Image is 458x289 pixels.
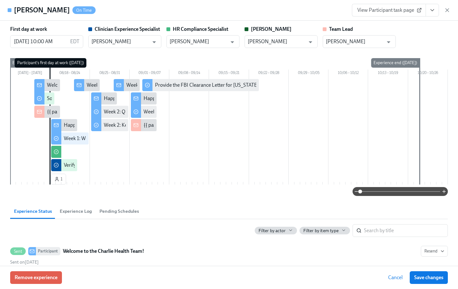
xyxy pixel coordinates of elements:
button: SentParticipantWelcome to the Charlie Health Team!Sent on[DATE] [421,246,448,257]
div: Verify Elation for {{ participant.fullName }} [64,162,155,169]
span: Filter by item type [303,228,339,234]
div: Welcome to the Charlie Health Team! [47,82,127,89]
div: Happy First Day! [64,122,100,129]
span: Pending Schedules [99,208,139,215]
strong: Welcome to the Charlie Health Team! [63,247,144,255]
div: Week 3: Final Onboarding Tasks [144,108,213,115]
input: Search by title [364,224,448,237]
button: 1 [51,174,66,185]
div: 10/06 – 10/12 [328,70,368,78]
button: Save changes [410,271,448,284]
span: Resend [424,248,444,254]
span: Friday, August 15th 2025, 10:01 am [10,259,39,265]
div: 09/08 – 09/14 [169,70,209,78]
div: Provide the FBI Clearance Letter for [US_STATE] [155,82,259,89]
strong: Team Lead [329,26,353,32]
div: Week 1: Welcome to Charlie Health Tasks! [64,135,154,142]
span: On Time [72,8,96,13]
span: Cancel [388,274,403,281]
button: Open [306,37,315,47]
button: View task page [426,4,439,17]
div: [DATE] – [DATE] [10,70,50,78]
div: {{ participant.fullName }} has started onboarding [47,108,153,115]
div: Happy Final Week of Onboarding! [144,95,217,102]
div: 09/29 – 10/05 [289,70,328,78]
div: 10/20 – 10/26 [408,70,448,78]
span: View Participant task page [357,7,421,13]
button: Filter by actor [255,227,297,234]
h4: [PERSON_NAME] [14,5,70,15]
div: Week 2: Key Compliance Tasks [104,122,170,129]
span: Filter by actor [259,228,286,234]
div: Week 2: Q+A and Shadowing [104,108,166,115]
div: Software Set-Up [47,95,82,102]
button: Open [149,37,159,47]
div: Week 1: Onboarding Recap! [87,82,147,89]
div: Participant [36,247,60,255]
div: 08/25 – 08/31 [90,70,130,78]
div: 09/01 – 09/07 [130,70,169,78]
button: Cancel [384,271,407,284]
span: Experience Log [60,208,92,215]
button: Open [384,37,394,47]
strong: Clinician Experience Specialist [95,26,160,32]
div: {{ participant.fullName }} is nearly done with onboarding! [144,122,268,129]
div: Participant's first day at work ([DATE]) [15,58,86,68]
button: Remove experience [10,271,62,284]
div: 09/22 – 09/28 [249,70,289,78]
span: Sent [10,249,26,254]
div: Happy Week Two! [104,95,143,102]
a: View Participant task page [352,4,426,17]
button: Open [227,37,237,47]
p: EDT [70,38,79,45]
button: Filter by item type [300,227,350,234]
div: Week Two Onboarding Recap! [126,82,192,89]
strong: HR Compliance Specialist [173,26,228,32]
span: Remove experience [15,274,57,281]
span: 1 [54,176,63,182]
span: Save changes [414,274,443,281]
span: Experience Status [14,208,52,215]
div: 08/18 – 08/24 [50,70,90,78]
strong: [PERSON_NAME] [251,26,292,32]
div: 10/13 – 10/19 [368,70,408,78]
div: 09/15 – 09/21 [209,70,249,78]
div: Experience end ([DATE]) [371,58,420,68]
label: First day at work [10,26,47,33]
